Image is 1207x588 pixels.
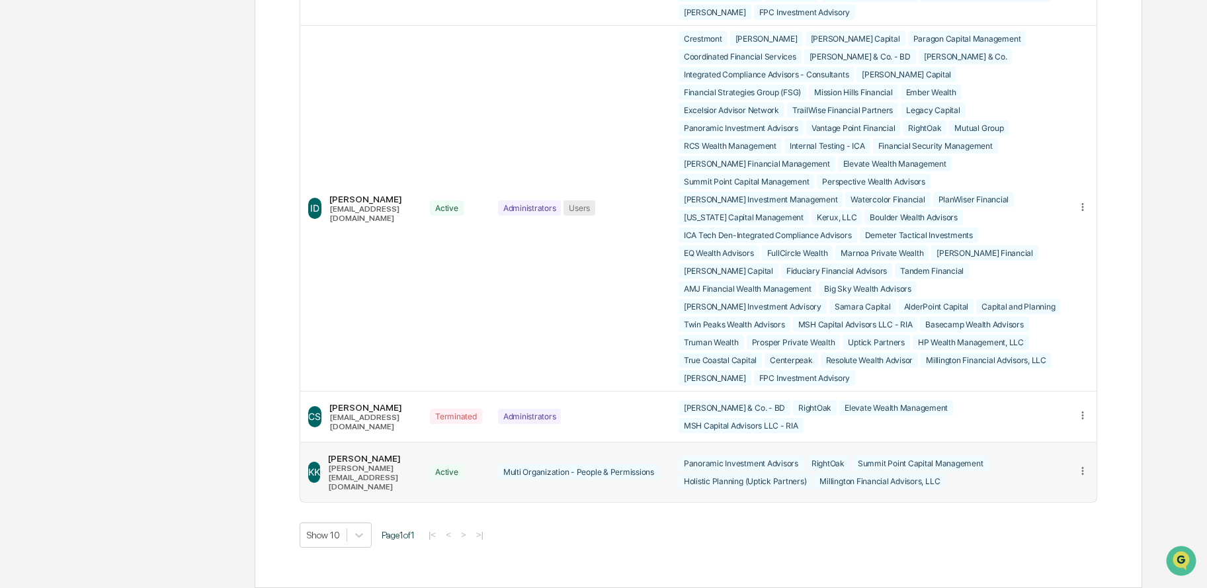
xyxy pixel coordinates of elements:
[933,192,1014,207] div: PlanWiser Financial
[895,263,969,278] div: Tandem Financial
[679,353,762,368] div: True Coastal Capital
[873,138,998,153] div: Financial Security Management
[804,49,916,64] div: [PERSON_NAME] & Co. - BD
[908,31,1026,46] div: Paragon Capital Management
[329,402,414,413] div: [PERSON_NAME]
[793,400,837,415] div: RightOak
[806,31,905,46] div: [PERSON_NAME] Capital
[806,120,900,136] div: Vantage Point Financial
[679,474,812,489] div: Holistic Planning (Uptick Partners)
[754,5,855,20] div: FPC Investment Advisory
[498,464,659,480] div: Multi Organization - People & Permissions
[679,120,804,136] div: Panoramic Investment Advisors
[679,317,790,332] div: Twin Peaks Wealth Advisors
[781,263,892,278] div: Fiduciary Financial Advisors
[328,453,414,464] div: [PERSON_NAME]
[762,245,833,261] div: FullCircle Wealth
[430,200,464,216] div: Active
[679,400,790,415] div: [PERSON_NAME] & Co. - BD
[45,114,167,125] div: We're available if you need us!
[835,245,929,261] div: Marnoa Private Wealth
[8,161,91,185] a: 🖐️Preclearance
[839,400,953,415] div: Elevate Wealth Management
[498,409,562,424] div: Administrators
[13,193,24,204] div: 🔎
[425,529,440,540] button: |<
[920,317,1028,332] div: Basecamp Wealth Advisors
[931,245,1038,261] div: [PERSON_NAME] Financial
[809,85,897,100] div: Mission Hills Financial
[679,335,744,350] div: Truman Wealth
[919,49,1012,64] div: [PERSON_NAME] & Co.
[679,210,809,225] div: [US_STATE] Capital Management
[93,224,160,234] a: Powered byPylon
[843,335,909,350] div: Uptick Partners
[26,167,85,180] span: Preclearance
[679,49,802,64] div: Coordinated Financial Services
[899,299,974,314] div: AlderPoint Capital
[679,245,759,261] div: EQ Wealth Advisors
[679,281,817,296] div: AMJ Financial Wealth Management
[328,464,414,491] div: [PERSON_NAME][EMAIL_ADDRESS][DOMAIN_NAME]
[13,168,24,179] div: 🖐️
[860,228,978,243] div: Demeter Tactical Investments
[329,194,414,204] div: [PERSON_NAME]
[308,466,320,478] span: KK
[747,335,841,350] div: Prosper Private Wealth
[754,370,855,386] div: FPC Investment Advisory
[901,85,962,100] div: Ember Wealth
[109,167,164,180] span: Attestations
[679,31,728,46] div: Crestmont
[679,156,835,171] div: [PERSON_NAME] Financial Management
[765,353,818,368] div: Centerpeak
[308,411,321,422] span: CS
[806,456,850,471] div: RightOak
[13,101,37,125] img: 1746055101610-c473b297-6a78-478c-a979-82029cc54cd1
[13,28,241,49] p: How can we help?
[8,187,89,210] a: 🔎Data Lookup
[679,103,784,118] div: Excelsior Advisor Network
[856,67,956,82] div: [PERSON_NAME] Capital
[679,138,782,153] div: RCS Wealth Management
[864,210,962,225] div: Boulder Wealth Advisors
[976,299,1060,314] div: Capital and Planning
[132,224,160,234] span: Pylon
[472,529,487,540] button: >|
[921,353,1052,368] div: Millington Financial Advisors, LLC
[679,5,751,20] div: [PERSON_NAME]
[679,299,827,314] div: [PERSON_NAME] Investment Advisory
[498,200,562,216] div: Administrators
[225,105,241,121] button: Start new chat
[430,464,464,480] div: Active
[329,413,414,431] div: [EMAIL_ADDRESS][DOMAIN_NAME]
[787,103,898,118] div: TrailWise Financial Partners
[784,138,870,153] div: Internal Testing - ICA
[96,168,106,179] div: 🗄️
[913,335,1029,350] div: HP Wealth Management, LLC
[679,67,854,82] div: Integrated Compliance Advisors - Consultants
[829,299,896,314] div: Samara Capital
[679,174,815,189] div: Summit Point Capital Management
[457,529,470,540] button: >
[793,317,918,332] div: MSH Capital Advisors LLC - RIA
[679,85,806,100] div: Financial Strategies Group (FSG)
[903,120,946,136] div: RightOak
[838,156,952,171] div: Elevate Wealth Management
[563,200,595,216] div: Users
[45,101,217,114] div: Start new chat
[679,418,804,433] div: MSH Capital Advisors LLC - RIA
[679,228,857,243] div: ICA Tech Den-Integrated Compliance Advisors
[679,192,843,207] div: [PERSON_NAME] Investment Management
[679,370,751,386] div: [PERSON_NAME]
[1165,544,1200,580] iframe: Open customer support
[679,456,804,471] div: Panoramic Investment Advisors
[34,60,218,74] input: Clear
[26,192,83,205] span: Data Lookup
[821,353,918,368] div: Resolute Wealth Advisor
[901,103,966,118] div: Legacy Capital
[310,202,319,214] span: ID
[949,120,1009,136] div: Mutual Group
[853,456,989,471] div: Summit Point Capital Management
